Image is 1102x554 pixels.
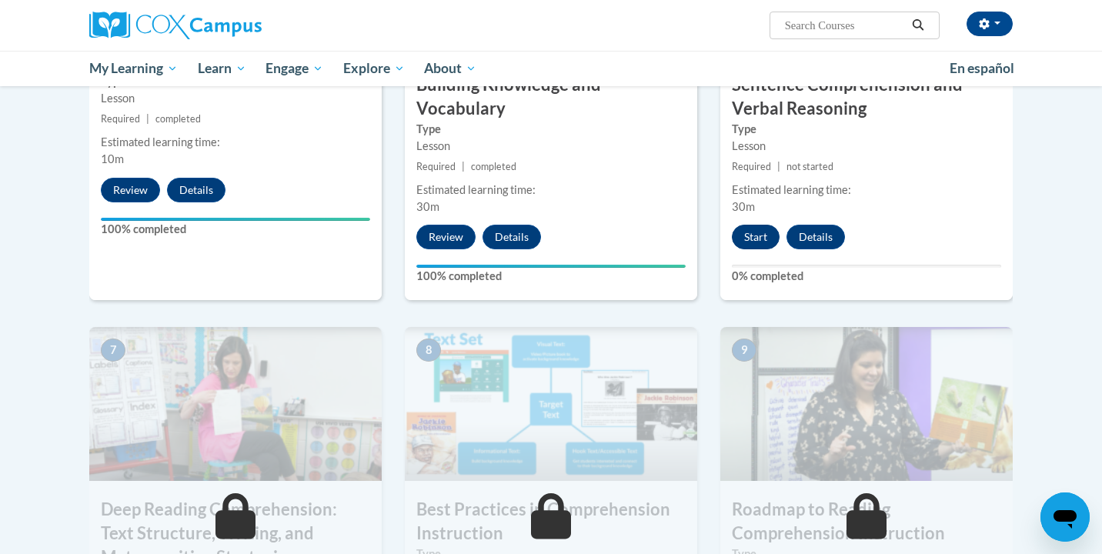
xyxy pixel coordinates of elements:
[101,134,370,151] div: Estimated learning time:
[783,16,907,35] input: Search Courses
[198,59,246,78] span: Learn
[101,339,125,362] span: 7
[732,161,771,172] span: Required
[101,152,124,165] span: 10m
[720,498,1013,546] h3: Roadmap to Reading Comprehension Instruction
[66,51,1036,86] div: Main menu
[777,161,780,172] span: |
[786,225,845,249] button: Details
[89,59,178,78] span: My Learning
[101,218,370,221] div: Your progress
[333,51,415,86] a: Explore
[255,51,333,86] a: Engage
[155,113,201,125] span: completed
[424,59,476,78] span: About
[483,225,541,249] button: Details
[416,225,476,249] button: Review
[732,138,1001,155] div: Lesson
[940,52,1024,85] a: En español
[265,59,323,78] span: Engage
[343,59,405,78] span: Explore
[720,327,1013,481] img: Course Image
[416,161,456,172] span: Required
[950,60,1014,76] span: En español
[101,178,160,202] button: Review
[89,12,382,39] a: Cox Campus
[79,51,188,86] a: My Learning
[786,161,833,172] span: not started
[416,265,686,268] div: Your progress
[732,268,1001,285] label: 0% completed
[188,51,256,86] a: Learn
[405,327,697,481] img: Course Image
[416,182,686,199] div: Estimated learning time:
[732,225,780,249] button: Start
[416,138,686,155] div: Lesson
[732,182,1001,199] div: Estimated learning time:
[732,339,756,362] span: 9
[101,90,370,107] div: Lesson
[462,161,465,172] span: |
[1040,492,1090,542] iframe: Button to launch messaging window
[416,121,686,138] label: Type
[471,161,516,172] span: completed
[416,268,686,285] label: 100% completed
[101,113,140,125] span: Required
[101,221,370,238] label: 100% completed
[167,178,225,202] button: Details
[89,12,262,39] img: Cox Campus
[416,200,439,213] span: 30m
[732,121,1001,138] label: Type
[416,339,441,362] span: 8
[907,16,930,35] button: Search
[405,498,697,546] h3: Best Practices in Comprehension Instruction
[146,113,149,125] span: |
[732,200,755,213] span: 30m
[415,51,487,86] a: About
[967,12,1013,36] button: Account Settings
[89,327,382,481] img: Course Image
